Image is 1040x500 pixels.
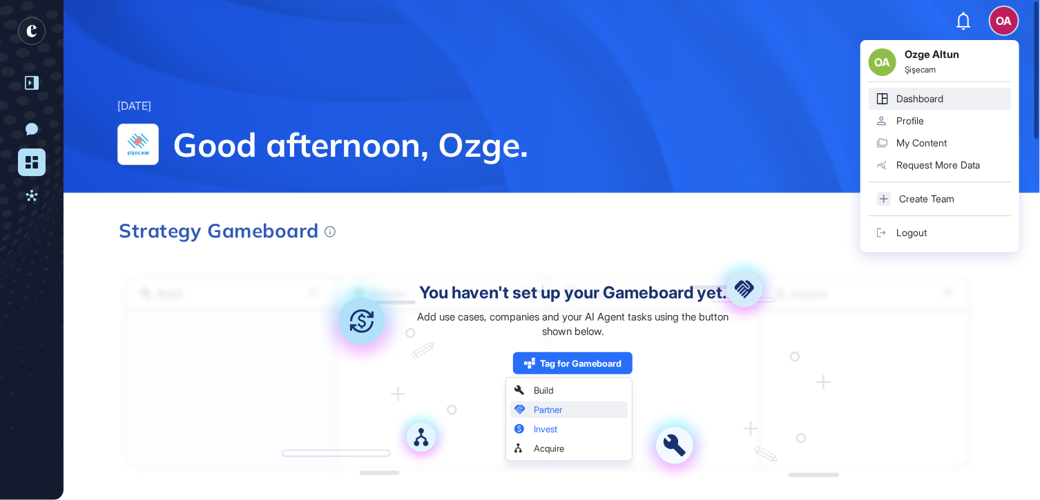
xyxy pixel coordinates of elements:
[117,97,151,115] div: [DATE]
[316,276,407,367] img: invest.bd05944b.svg
[173,124,985,165] span: Good afternoon, Ozge.
[410,309,735,338] div: Add use cases, companies and your AI Agent tasks using the button shown below.
[710,255,779,324] img: partner.aac698ea.svg
[393,409,450,465] img: acquire.a709dd9a.svg
[119,221,336,240] div: Strategy Gameboard
[18,17,46,45] div: entrapeer-logo
[118,124,158,164] img: Şişecam-logo
[419,285,727,301] div: You haven't set up your Gameboard yet.
[990,7,1018,35] button: OA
